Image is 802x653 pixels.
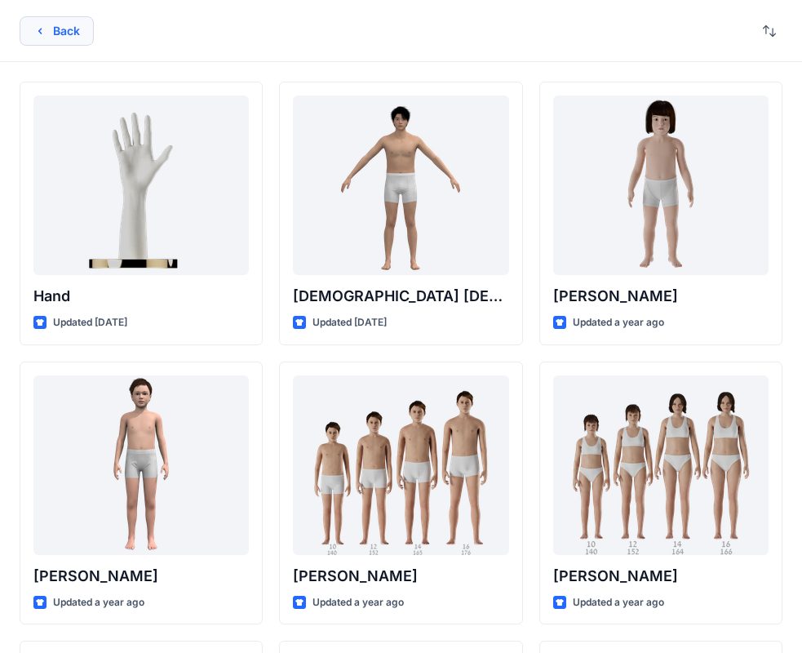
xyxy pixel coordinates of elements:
button: Back [20,16,94,46]
a: Brenda [553,375,769,555]
p: [PERSON_NAME] [33,565,249,588]
p: [PERSON_NAME] [553,285,769,308]
p: [DEMOGRAPHIC_DATA] [DEMOGRAPHIC_DATA] [293,285,508,308]
p: Updated a year ago [573,314,664,331]
p: [PERSON_NAME] [293,565,508,588]
a: Hand [33,96,249,275]
p: Updated [DATE] [312,314,387,331]
a: Brandon [293,375,508,555]
p: Updated [DATE] [53,314,127,331]
a: Emil [33,375,249,555]
a: Male Asian [293,96,508,275]
p: Updated a year ago [573,594,664,611]
p: Updated a year ago [53,594,144,611]
p: Updated a year ago [312,594,404,611]
a: Charlie [553,96,769,275]
p: Hand [33,285,249,308]
p: [PERSON_NAME] [553,565,769,588]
